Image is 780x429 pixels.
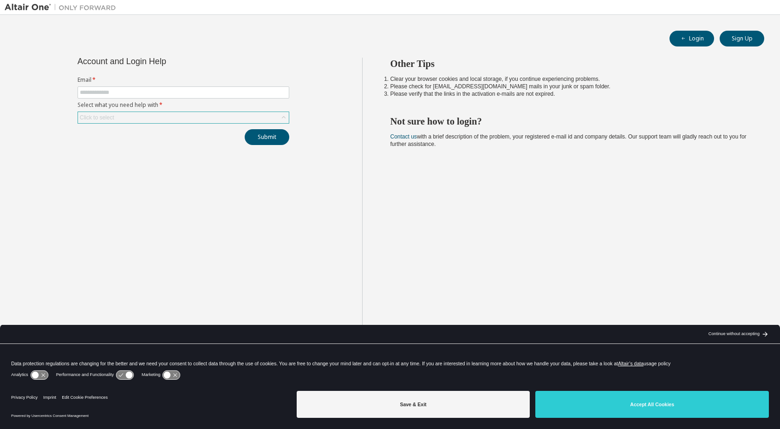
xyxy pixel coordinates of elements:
[80,114,114,121] div: Click to select
[669,31,714,46] button: Login
[78,76,289,84] label: Email
[78,112,289,123] div: Click to select
[78,58,247,65] div: Account and Login Help
[720,31,764,46] button: Sign Up
[78,101,289,109] label: Select what you need help with
[5,3,121,12] img: Altair One
[390,133,747,147] span: with a brief description of the problem, your registered e-mail id and company details. Our suppo...
[245,129,289,145] button: Submit
[390,90,748,98] li: Please verify that the links in the activation e-mails are not expired.
[390,83,748,90] li: Please check for [EMAIL_ADDRESS][DOMAIN_NAME] mails in your junk or spam folder.
[390,133,417,140] a: Contact us
[390,58,748,70] h2: Other Tips
[390,115,748,127] h2: Not sure how to login?
[390,75,748,83] li: Clear your browser cookies and local storage, if you continue experiencing problems.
